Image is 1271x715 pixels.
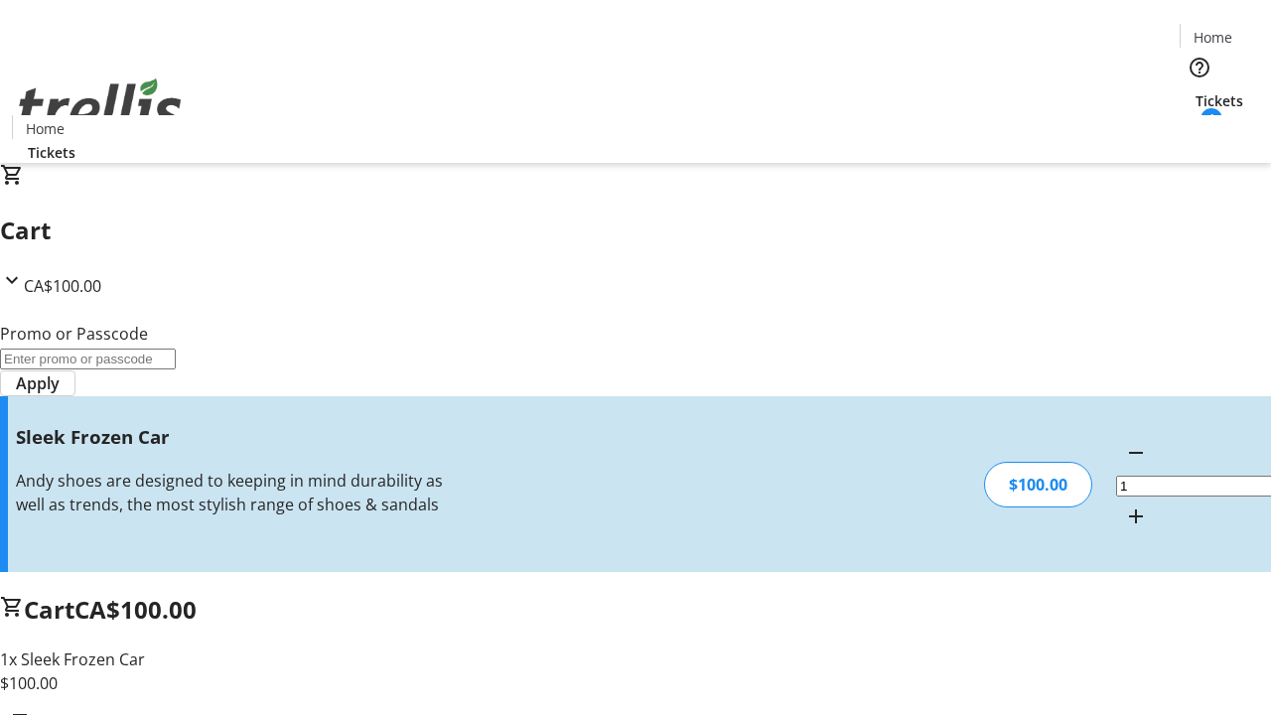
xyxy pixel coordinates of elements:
[16,469,450,516] div: Andy shoes are designed to keeping in mind durability as well as trends, the most stylish range o...
[1116,497,1156,536] button: Increment by one
[984,462,1092,507] div: $100.00
[12,57,189,156] img: Orient E2E Organization 6JrRoDDGgw's Logo
[1180,111,1219,151] button: Cart
[74,593,197,626] span: CA$100.00
[16,371,60,395] span: Apply
[16,423,450,451] h3: Sleek Frozen Car
[1181,27,1244,48] a: Home
[1194,27,1232,48] span: Home
[1180,90,1259,111] a: Tickets
[1196,90,1243,111] span: Tickets
[24,275,101,297] span: CA$100.00
[26,118,65,139] span: Home
[13,118,76,139] a: Home
[28,142,75,163] span: Tickets
[1116,433,1156,473] button: Decrement by one
[12,142,91,163] a: Tickets
[1180,48,1219,87] button: Help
